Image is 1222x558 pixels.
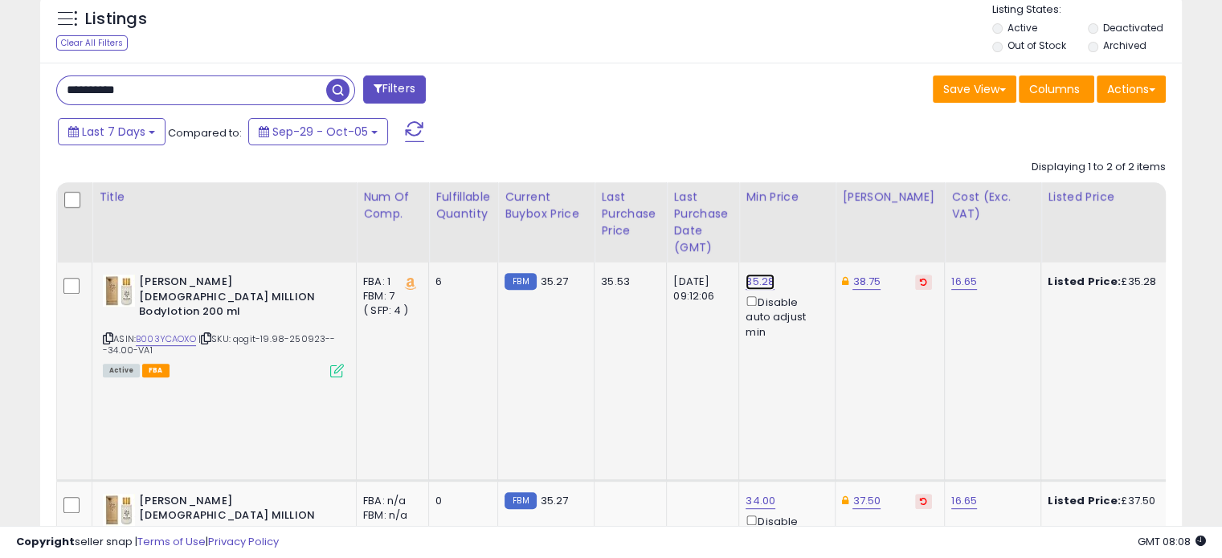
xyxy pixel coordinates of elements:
[82,124,145,140] span: Last 7 Days
[842,189,938,206] div: [PERSON_NAME]
[103,275,344,376] div: ASIN:
[103,275,135,307] img: 41r6nQK9fXL._SL40_.jpg
[933,75,1016,103] button: Save View
[103,494,135,526] img: 41r6nQK9fXL._SL40_.jpg
[852,274,881,290] a: 38.75
[1048,493,1121,508] b: Listed Price:
[505,189,587,222] div: Current Buybox Price
[99,189,349,206] div: Title
[363,289,416,303] div: FBM: 7
[541,493,569,508] span: 35.27
[601,275,654,289] div: 35.53
[1048,275,1181,289] div: £35.28
[673,189,732,256] div: Last Purchase Date (GMT)
[435,494,485,508] div: 0
[1097,75,1166,103] button: Actions
[1019,75,1094,103] button: Columns
[103,332,336,356] span: | SKU: qogit-19.98-250923---34.00-VA1
[1048,494,1181,508] div: £37.50
[951,493,977,509] a: 16.65
[137,534,206,549] a: Terms of Use
[363,75,426,104] button: Filters
[363,303,416,318] div: ( SFP: 4 )
[58,118,166,145] button: Last 7 Days
[541,274,569,289] span: 35.27
[1032,160,1166,175] div: Displaying 1 to 2 of 2 items
[1048,189,1187,206] div: Listed Price
[56,35,128,51] div: Clear All Filters
[363,508,416,523] div: FBM: n/a
[363,275,416,289] div: FBA: 1
[746,274,774,290] a: 35.28
[16,535,279,550] div: seller snap | |
[746,189,828,206] div: Min Price
[951,274,977,290] a: 16.65
[208,534,279,549] a: Privacy Policy
[435,189,491,222] div: Fulfillable Quantity
[1102,21,1163,35] label: Deactivated
[1048,274,1121,289] b: Listed Price:
[103,364,140,377] span: All listings currently available for purchase on Amazon
[363,494,416,508] div: FBA: n/a
[746,293,823,340] div: Disable auto adjust min
[142,364,170,377] span: FBA
[435,275,485,289] div: 6
[1007,21,1037,35] label: Active
[1102,39,1146,52] label: Archived
[505,492,536,509] small: FBM
[168,125,242,141] span: Compared to:
[1138,534,1206,549] span: 2025-10-13 08:08 GMT
[139,275,334,324] b: [PERSON_NAME] [DEMOGRAPHIC_DATA] MILLION Bodylotion 200 ml
[363,189,422,222] div: Num of Comp.
[1007,39,1066,52] label: Out of Stock
[746,493,775,509] a: 34.00
[1029,81,1080,97] span: Columns
[601,189,660,239] div: Last Purchase Price
[139,494,334,543] b: [PERSON_NAME] [DEMOGRAPHIC_DATA] MILLION Bodylotion 200 ml
[248,118,388,145] button: Sep-29 - Oct-05
[272,124,368,140] span: Sep-29 - Oct-05
[85,8,147,31] h5: Listings
[852,493,881,509] a: 37.50
[16,534,75,549] strong: Copyright
[951,189,1034,222] div: Cost (Exc. VAT)
[992,2,1182,18] p: Listing States:
[136,332,196,346] a: B003YCAOXO
[505,273,536,290] small: FBM
[673,275,726,303] div: [DATE] 09:12:06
